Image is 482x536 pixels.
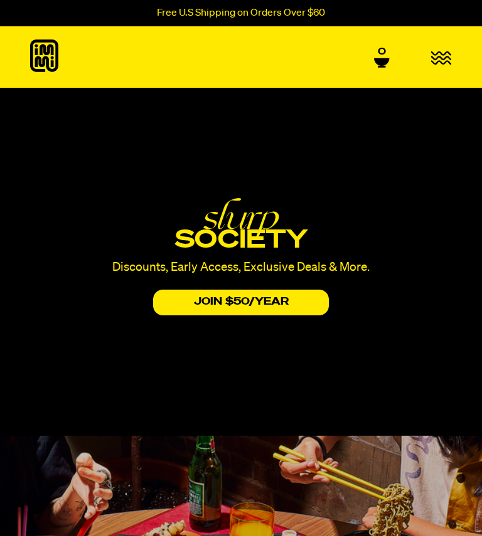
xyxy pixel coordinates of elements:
span: 0 [378,46,386,58]
a: 0 [374,46,390,68]
span: society [175,228,308,253]
p: Discounts, Early Access, Exclusive Deals & More. [93,262,389,273]
em: slurp [93,208,389,226]
button: JOIN $50/yEAr [153,290,329,315]
p: Free U.S Shipping on Orders Over $60 [157,8,325,19]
